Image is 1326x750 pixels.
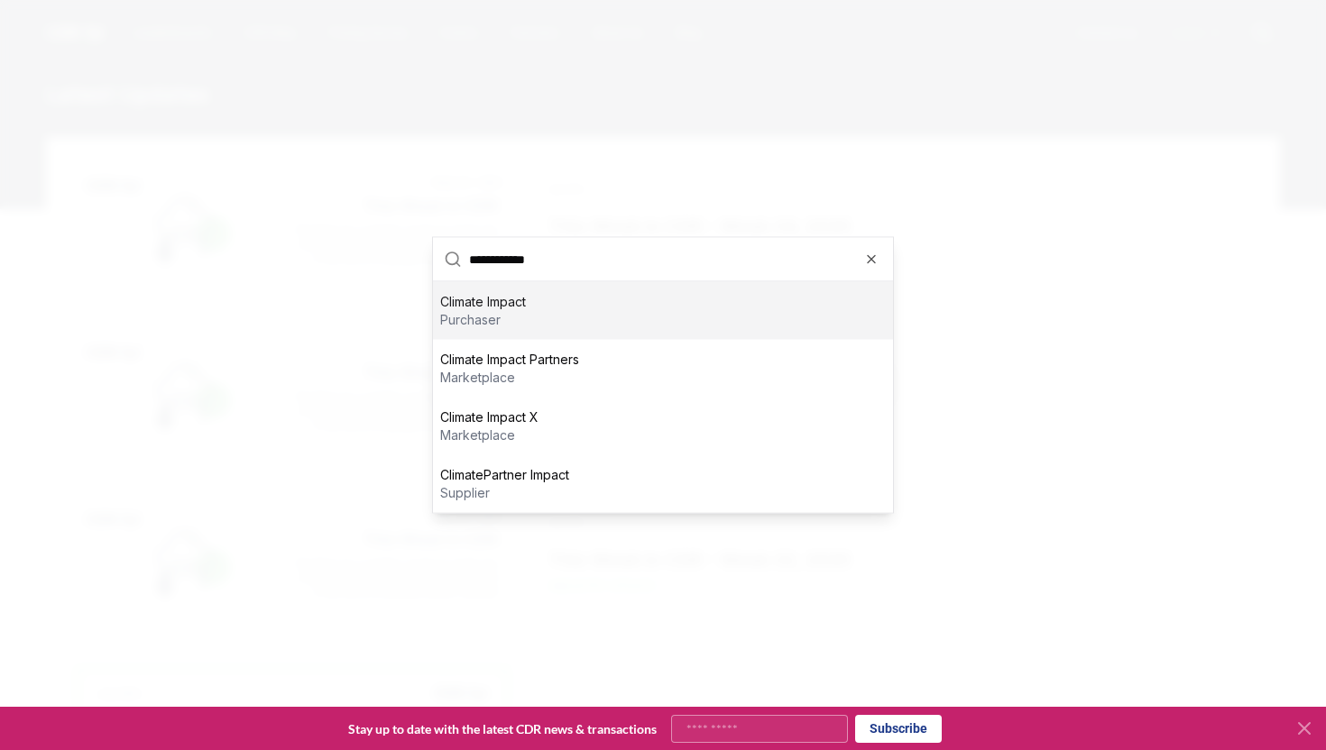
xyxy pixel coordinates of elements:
[440,311,526,329] p: purchaser
[440,293,526,311] p: Climate Impact
[440,426,539,444] p: marketplace
[440,408,539,426] p: Climate Impact X
[440,484,569,502] p: supplier
[440,351,579,369] p: Climate Impact Partners
[440,369,579,387] p: marketplace
[440,466,569,484] p: ClimatePartner Impact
